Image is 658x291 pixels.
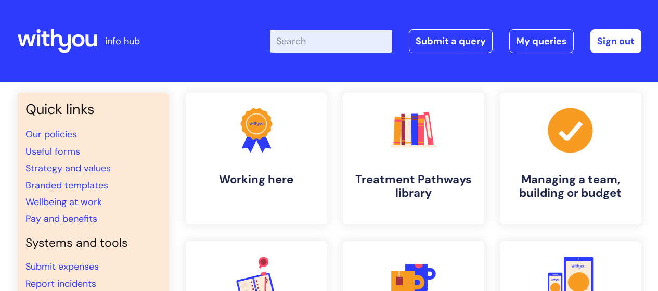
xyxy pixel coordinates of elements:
h3: Quick links [25,101,161,118]
a: Managing a team, building or budget [500,93,641,224]
a: Branded templates [25,179,108,192]
h4: Treatment Pathways library [351,173,476,200]
a: Submit a query [409,29,493,53]
a: Wellbeing at work [25,196,102,208]
a: Treatment Pathways library [343,93,484,224]
input: Search [270,30,392,53]
p: info hub [105,33,140,49]
h4: Managing a team, building or budget [508,173,633,200]
h4: Working here [194,173,319,186]
a: Pay and benefits [25,212,97,225]
a: Working here [186,93,327,224]
div: | - [270,29,641,53]
a: Sign out [590,29,641,53]
a: Our policies [25,128,77,141]
a: Useful forms [25,145,80,158]
a: Strategy and values [25,162,111,174]
a: Submit expenses [25,260,99,273]
a: My queries [509,29,574,53]
h4: Systems and tools [25,236,161,250]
